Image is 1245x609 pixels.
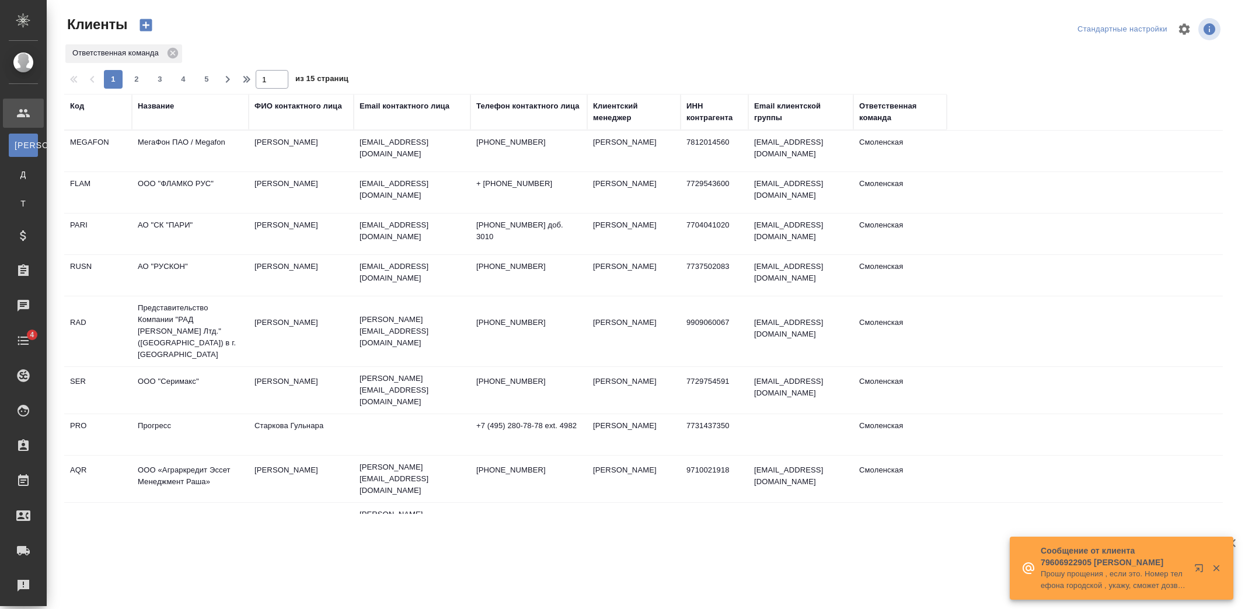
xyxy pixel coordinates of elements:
td: [PERSON_NAME] [249,131,354,171]
p: Сообщение от клиента 79606922905 [PERSON_NAME] [1041,545,1187,568]
span: [PERSON_NAME] [15,139,32,151]
td: Audina Treuhand Aktiengesellschaft [132,506,249,547]
td: PRO [64,414,132,455]
div: Ответственная команда [859,100,941,124]
td: [EMAIL_ADDRESS][DOMAIN_NAME] [748,131,853,171]
td: 7729754591 [681,370,748,411]
div: Телефон контактного лица [476,100,580,112]
p: + [PHONE_NUMBER] [476,178,581,190]
p: [PHONE_NUMBER] [476,376,581,387]
td: [PERSON_NAME] [249,255,354,296]
td: АО "СК "ПАРИ" [132,213,249,254]
button: Открыть в новой вкладке [1187,556,1215,584]
td: RAD [64,311,132,352]
p: [EMAIL_ADDRESS][DOMAIN_NAME] [360,136,465,160]
td: [PERSON_NAME] [249,459,354,499]
p: Прошу прощения , если это. Номер телефона городской , укажу, сможет дозвониться курьер? Или может бы [1041,568,1187,591]
td: [PERSON_NAME] [249,506,354,547]
p: [EMAIL_ADDRESS][DOMAIN_NAME] [360,178,465,201]
td: 7737502083 [681,255,748,296]
td: Прогресс [132,414,249,455]
td: 7731437350 [681,414,748,455]
p: Ответственная команда [72,47,163,59]
td: FLAM [64,172,132,213]
td: 7704041020 [681,213,748,254]
span: Клиенты [64,15,127,34]
div: ИНН контрагента [686,100,742,124]
div: split button [1075,20,1170,38]
td: AU [64,506,132,547]
div: ФИО контактного лица [254,100,342,112]
td: [PERSON_NAME] [587,131,681,171]
p: [PHONE_NUMBER] [476,464,581,476]
span: 3 [151,73,169,85]
div: Email контактного лица [360,100,449,112]
a: 4 [3,326,44,355]
td: [EMAIL_ADDRESS][DOMAIN_NAME] [748,213,853,254]
td: [PERSON_NAME] [587,311,681,352]
p: [PERSON_NAME][EMAIL_ADDRESS][DOMAIN_NAME] [360,461,465,496]
td: МегаФон ПАО / Megafon [132,131,249,171]
td: [PERSON_NAME] [249,172,354,213]
td: PARI [64,213,132,254]
td: Смоленская [853,131,947,171]
td: Смоленская [853,370,947,411]
td: [PERSON_NAME] [587,459,681,499]
span: 5 [197,73,216,85]
td: [EMAIL_ADDRESS][DOMAIN_NAME] [748,311,853,352]
button: Создать [132,15,160,35]
span: 4 [174,73,193,85]
div: Ответственная команда [65,44,182,63]
button: 4 [174,70,193,89]
div: Название [138,100,174,112]
td: Смоленская [853,506,947,547]
td: [PERSON_NAME] [249,370,354,411]
a: [PERSON_NAME] [9,134,38,157]
span: 4 [23,329,41,341]
td: [EMAIL_ADDRESS][DOMAIN_NAME] [748,255,853,296]
td: [PERSON_NAME] [587,506,681,547]
td: MEGAFON [64,131,132,171]
td: [PERSON_NAME] [249,311,354,352]
td: [EMAIL_ADDRESS][DOMAIN_NAME] [748,370,853,411]
td: AQR [64,459,132,499]
td: [EMAIL_ADDRESS][DOMAIN_NAME] [748,506,853,547]
span: Посмотреть информацию [1198,18,1223,40]
span: из 15 страниц [295,72,348,89]
td: Смоленская [853,311,947,352]
td: Смоленская [853,414,947,455]
td: Смоленская [853,213,947,254]
div: Код [70,100,84,112]
td: [PERSON_NAME] [249,213,354,254]
td: SER [64,370,132,411]
p: [PERSON_NAME][EMAIL_ADDRESS][DOMAIN_NAME] [360,314,465,349]
div: Email клиентской группы [754,100,848,124]
p: [PHONE_NUMBER] [476,261,581,272]
td: [EMAIL_ADDRESS][DOMAIN_NAME] [748,459,853,499]
td: [PERSON_NAME] [587,213,681,254]
td: 9710021918 [681,459,748,499]
p: [EMAIL_ADDRESS][DOMAIN_NAME] [360,219,465,243]
td: 7812014560 [681,131,748,171]
span: Настроить таблицу [1170,15,1198,43]
p: +7 (495) 280-78-78 ext. 4982 [476,420,581,432]
td: ООО "ФЛАМКО РУС" [132,172,249,213]
td: [PERSON_NAME] [587,414,681,455]
button: 5 [197,70,216,89]
td: [EMAIL_ADDRESS][DOMAIN_NAME] [748,172,853,213]
td: [PERSON_NAME] [587,172,681,213]
p: [PHONE_NUMBER] [476,136,581,148]
span: Т [15,198,32,209]
td: [PERSON_NAME] [587,255,681,296]
button: 2 [127,70,146,89]
p: [PERSON_NAME][EMAIL_ADDRESS][DOMAIN_NAME] [360,373,465,408]
a: Д [9,163,38,186]
span: 2 [127,73,146,85]
td: ООО "Серимакс" [132,370,249,411]
td: 7729543600 [681,172,748,213]
p: [EMAIL_ADDRESS][DOMAIN_NAME] [360,261,465,284]
td: АО "РУСКОН" [132,255,249,296]
div: Клиентский менеджер [593,100,675,124]
p: [PHONE_NUMBER] доб. 3010 [476,219,581,243]
td: Старкова Гульнара [249,414,354,455]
